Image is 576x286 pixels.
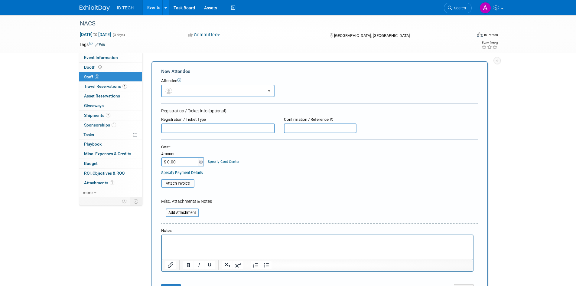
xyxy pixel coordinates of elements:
[161,108,478,114] div: Registration / Ticket Info (optional)
[79,72,142,82] a: Staff3
[112,123,116,127] span: 1
[84,113,110,118] span: Shipments
[84,123,116,127] span: Sponsorships
[16,35,21,40] img: tab_domain_overview_orange.svg
[161,144,478,150] div: Cost:
[161,228,473,234] div: Notes
[97,65,103,69] span: Booth not reserved yet
[79,188,142,197] a: more
[452,6,466,10] span: Search
[130,197,142,205] td: Toggle Event Tabs
[84,103,104,108] span: Giveaways
[106,113,110,117] span: 2
[79,178,142,188] a: Attachments1
[16,16,67,21] div: Domain: [DOMAIN_NAME]
[161,68,478,75] div: New Attendee
[79,63,142,72] a: Booth
[23,36,54,40] div: Domain Overview
[79,101,142,110] a: Giveaways
[79,140,142,149] a: Playbook
[477,32,483,37] img: Format-Inperson.png
[208,159,239,164] a: Specify Cost Center
[79,130,142,140] a: Tasks
[79,111,142,120] a: Shipments2
[194,261,204,269] button: Italic
[17,10,30,15] div: v 4.0.25
[444,3,472,13] a: Search
[183,261,194,269] button: Bold
[112,33,125,37] span: (3 days)
[122,84,127,89] span: 1
[251,261,261,269] button: Numbered list
[261,261,272,269] button: Bullet list
[484,33,498,37] div: In-Person
[204,261,215,269] button: Underline
[79,149,142,159] a: Misc. Expenses & Credits
[79,91,142,101] a: Asset Reservations
[222,261,233,269] button: Subscript
[84,151,131,156] span: Misc. Expenses & Credits
[117,5,134,10] span: ID TECH
[84,94,120,98] span: Asset Reservations
[67,36,102,40] div: Keywords by Traffic
[78,18,463,29] div: NACS
[79,53,142,62] a: Event Information
[110,180,114,185] span: 1
[84,55,118,60] span: Event Information
[162,235,473,259] iframe: Rich Text Area
[481,41,498,44] div: Event Rating
[480,2,491,14] img: Aileen Sun
[161,198,478,204] div: Misc. Attachments & Notes
[84,171,125,176] span: ROI, Objectives & ROO
[93,32,98,37] span: to
[95,74,99,79] span: 3
[161,117,275,123] div: Registration / Ticket Type
[83,132,94,137] span: Tasks
[161,170,203,175] a: Specify Payment Details
[84,180,114,185] span: Attachments
[79,159,142,168] a: Budget
[80,41,105,48] td: Tags
[436,31,498,41] div: Event Format
[79,120,142,130] a: Sponsorships1
[334,33,410,38] span: [GEOGRAPHIC_DATA], [GEOGRAPHIC_DATA]
[80,32,111,37] span: [DATE] [DATE]
[95,43,105,47] a: Edit
[10,10,15,15] img: logo_orange.svg
[119,197,130,205] td: Personalize Event Tab Strip
[165,261,176,269] button: Insert/edit link
[186,32,222,38] button: Committed
[84,84,127,89] span: Travel Reservations
[284,117,356,123] div: Confirmation / Reference #:
[80,5,110,11] img: ExhibitDay
[84,74,99,79] span: Staff
[79,82,142,91] a: Travel Reservations1
[84,142,102,146] span: Playbook
[83,190,93,195] span: more
[79,169,142,178] a: ROI, Objectives & ROO
[161,78,478,84] div: Attendee
[161,151,205,157] div: Amount
[233,261,243,269] button: Superscript
[10,16,15,21] img: website_grey.svg
[84,65,103,70] span: Booth
[60,35,65,40] img: tab_keywords_by_traffic_grey.svg
[84,161,98,166] span: Budget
